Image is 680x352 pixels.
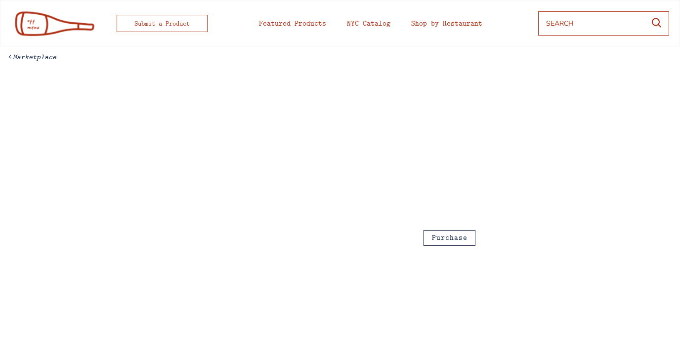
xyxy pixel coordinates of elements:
button: Submit a Product [117,15,208,32]
div: Featured Products [259,20,326,27]
em: Marketplace [13,52,56,62]
div: NYC Catalog [347,20,390,27]
button: Purchase [424,230,475,246]
input: SEARCH [546,14,642,32]
div: Shop by Restaurant [411,20,482,27]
